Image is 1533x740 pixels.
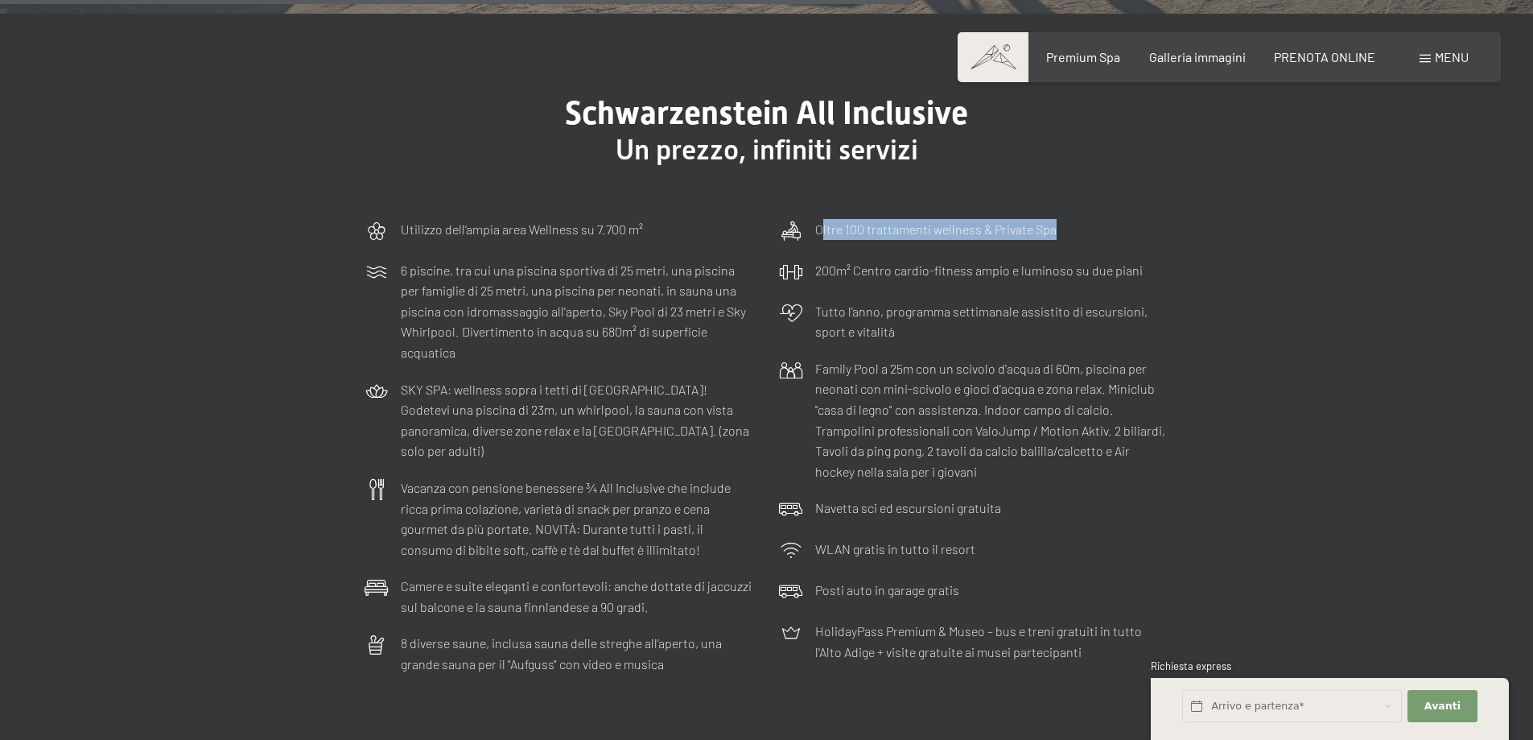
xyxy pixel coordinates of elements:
[1407,690,1477,723] button: Avanti
[815,260,1143,281] p: 200m² Centro cardio-fitness ampio e luminoso su due piani
[1046,49,1120,64] a: Premium Spa
[401,260,755,363] p: 6 piscine, tra cui una piscina sportiva di 25 metri, una piscina per famiglie di 25 metri, una pi...
[1435,49,1469,64] span: Menu
[401,633,755,674] p: 8 diverse saune, inclusa sauna delle streghe all’aperto, una grande sauna per il "Aufguss" con vi...
[815,301,1169,342] p: Tutto l’anno, programma settimanale assistito di escursioni, sport e vitalità
[565,94,968,132] span: Schwarzenstein All Inclusive
[1149,49,1246,64] a: Galleria immagini
[815,621,1169,662] p: HolidayPass Premium & Museo – bus e treni gratuiti in tutto l'Alto Adige + visite gratuite ai mus...
[401,379,755,461] p: SKY SPA: wellness sopra i tetti di [GEOGRAPHIC_DATA]! Godetevi una piscina di 23m, un whirlpool, ...
[401,219,643,240] p: Utilizzo dell‘ampia area Wellness su 7.700 m²
[815,580,959,601] p: Posti auto in garage gratis
[616,134,918,166] span: Un prezzo, infiniti servizi
[1151,659,1231,672] span: Richiesta express
[815,219,1057,240] p: Oltre 100 trattamenti wellness & Private Spa
[815,539,975,560] p: WLAN gratis in tutto il resort
[1424,699,1461,713] span: Avanti
[815,358,1169,482] p: Family Pool a 25m con un scivolo d'acqua di 60m, piscina per neonati con mini-scivolo e gioci d'a...
[1274,49,1375,64] a: PRENOTA ONLINE
[815,498,1001,519] p: Navetta sci ed escursioni gratuita
[401,477,755,560] p: Vacanza con pensione benessere ¾ All Inclusive che include ricca prima colazione, varietà di snac...
[401,576,755,617] p: Camere e suite eleganti e confortevoli: anche dottate di jaccuzzi sul balcone e la sauna finnland...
